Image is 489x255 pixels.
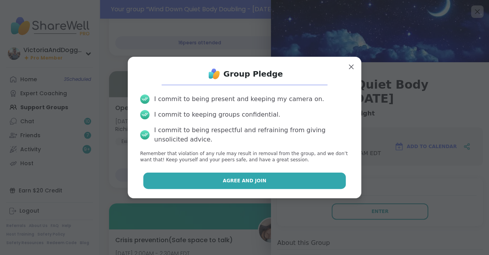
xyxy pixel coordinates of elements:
img: ShareWell Logo [206,66,222,82]
p: Remember that violation of any rule may result in removal from the group, and we don’t want that!... [140,150,349,164]
button: Agree and Join [143,173,346,189]
span: Agree and Join [223,177,266,184]
div: I commit to being present and keeping my camera on. [154,94,324,104]
div: I commit to keeping groups confidential. [154,110,280,119]
div: I commit to being respectful and refraining from giving unsolicited advice. [154,126,349,144]
h1: Group Pledge [223,68,283,79]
